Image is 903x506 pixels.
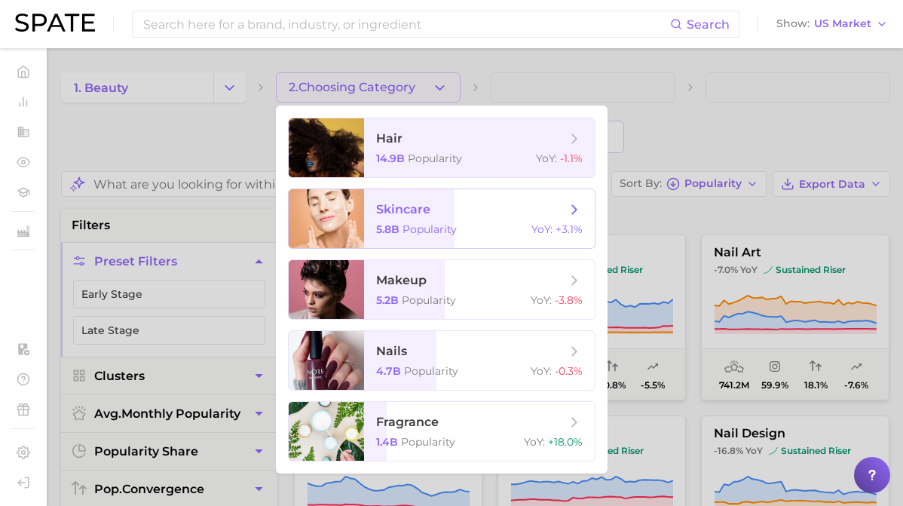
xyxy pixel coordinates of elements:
span: +3.1% [556,222,583,236]
span: 1.4b [376,435,398,449]
span: 14.9b [376,152,405,165]
span: nails [376,344,407,358]
span: hair [376,131,403,146]
span: Show [776,20,810,28]
span: Popularity [404,364,458,378]
span: makeup [376,273,427,287]
a: Log out. Currently logged in with e-mail sabrina.hasbanian@tatcha.com. [12,471,35,494]
span: Popularity [402,293,456,307]
input: Search here for a brand, industry, or ingredient [142,11,670,37]
span: YoY : [531,222,553,236]
span: YoY : [524,435,545,449]
span: Search [687,17,730,32]
span: YoY : [531,293,552,307]
span: 5.8b [376,222,399,236]
img: SPATE [15,14,95,32]
span: skincare [376,202,430,216]
span: fragrance [376,415,439,429]
span: -1.1% [560,152,583,165]
span: YoY : [536,152,557,165]
span: -0.3% [555,364,583,378]
span: 4.7b [376,364,401,378]
span: 5.2b [376,293,399,307]
span: Popularity [403,222,457,236]
span: Popularity [401,435,455,449]
span: -3.8% [555,293,583,307]
ul: 2.Choosing Category [276,106,608,474]
span: +18.0% [548,435,583,449]
button: ShowUS Market [773,14,892,34]
span: US Market [814,20,871,28]
span: YoY : [531,364,552,378]
span: Popularity [408,152,462,165]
